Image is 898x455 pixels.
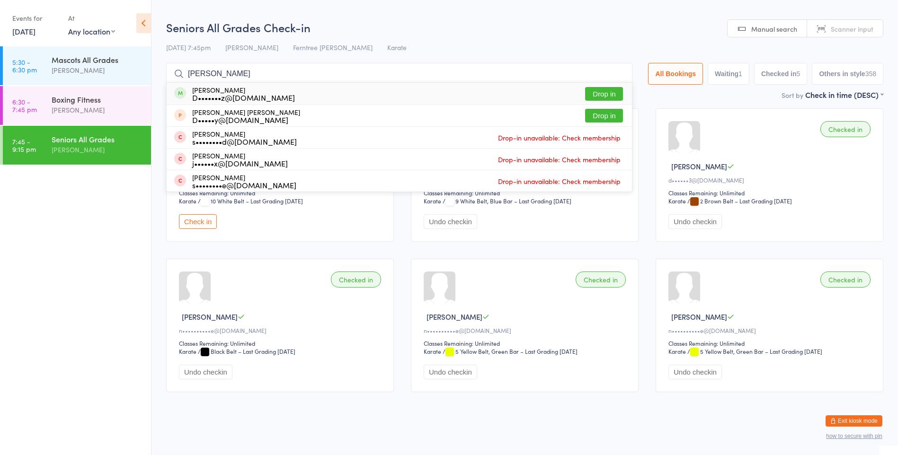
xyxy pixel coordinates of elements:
[179,365,232,379] button: Undo checkin
[424,189,629,197] div: Classes Remaining: Unlimited
[225,43,278,52] span: [PERSON_NAME]
[585,109,623,122] button: Drop in
[424,326,629,334] div: n••••••••••e@[DOMAIN_NAME]
[192,86,295,101] div: [PERSON_NAME]
[3,126,151,165] a: 7:45 -9:15 pmSeniors All Grades[PERSON_NAME]
[668,339,873,347] div: Classes Remaining: Unlimited
[424,214,477,229] button: Undo checkin
[192,130,297,145] div: [PERSON_NAME]
[424,339,629,347] div: Classes Remaining: Unlimited
[865,70,876,78] div: 358
[668,365,722,379] button: Undo checkin
[427,312,482,322] span: [PERSON_NAME]
[648,63,703,85] button: All Bookings
[192,138,297,145] div: s••••••••d@[DOMAIN_NAME]
[782,90,803,100] label: Sort by
[12,98,37,113] time: 6:30 - 7:45 pm
[293,43,373,52] span: Ferntree [PERSON_NAME]
[820,271,871,288] div: Checked in
[668,197,686,205] div: Karate
[668,326,873,334] div: n••••••••••e@[DOMAIN_NAME]
[576,271,626,288] div: Checked in
[496,152,623,166] span: Drop-in unavailable: Check membership
[12,58,37,73] time: 5:30 - 6:30 pm
[820,121,871,137] div: Checked in
[179,339,384,347] div: Classes Remaining: Unlimited
[52,54,143,65] div: Mascots All Grades
[668,347,686,355] div: Karate
[179,189,384,197] div: Classes Remaining: Unlimited
[192,159,288,167] div: j••••••x@[DOMAIN_NAME]
[182,312,238,322] span: [PERSON_NAME]
[738,70,742,78] div: 1
[198,197,303,205] span: / 10 White Belt – Last Grading [DATE]
[443,347,578,355] span: / 5 Yellow Belt, Green Bar – Last Grading [DATE]
[812,63,883,85] button: Others in style358
[754,63,808,85] button: Checked in5
[192,152,288,167] div: [PERSON_NAME]
[68,26,115,36] div: Any location
[192,108,300,123] div: [PERSON_NAME] [PERSON_NAME]
[708,63,749,85] button: Waiting1
[387,43,407,52] span: Karate
[424,365,477,379] button: Undo checkin
[68,10,115,26] div: At
[751,24,797,34] span: Manual search
[166,19,883,35] h2: Seniors All Grades Check-in
[443,197,571,205] span: / 9 White Belt, Blue Bar – Last Grading [DATE]
[826,415,882,427] button: Exit kiosk mode
[192,94,295,101] div: D•••••••z@[DOMAIN_NAME]
[826,433,882,439] button: how to secure with pin
[52,94,143,105] div: Boxing Fitness
[496,131,623,145] span: Drop-in unavailable: Check membership
[179,214,217,229] button: Check in
[331,271,381,288] div: Checked in
[52,144,143,155] div: [PERSON_NAME]
[687,347,822,355] span: / 5 Yellow Belt, Green Bar – Last Grading [DATE]
[192,116,300,123] div: D•••••y@[DOMAIN_NAME]
[805,89,883,100] div: Check in time (DESC)
[52,65,143,76] div: [PERSON_NAME]
[52,134,143,144] div: Seniors All Grades
[52,105,143,115] div: [PERSON_NAME]
[668,214,722,229] button: Undo checkin
[424,347,441,355] div: Karate
[424,197,441,205] div: Karate
[671,161,727,171] span: [PERSON_NAME]
[179,197,196,205] div: Karate
[12,26,36,36] a: [DATE]
[192,181,296,189] div: s••••••••e@[DOMAIN_NAME]
[687,197,792,205] span: / 2 Brown Belt – Last Grading [DATE]
[179,347,196,355] div: Karate
[166,43,211,52] span: [DATE] 7:45pm
[166,63,632,85] input: Search
[668,176,873,184] div: d••••••3@[DOMAIN_NAME]
[192,174,296,189] div: [PERSON_NAME]
[831,24,873,34] span: Scanner input
[496,174,623,188] span: Drop-in unavailable: Check membership
[3,86,151,125] a: 6:30 -7:45 pmBoxing Fitness[PERSON_NAME]
[671,312,727,322] span: [PERSON_NAME]
[179,326,384,334] div: n••••••••••e@[DOMAIN_NAME]
[797,70,800,78] div: 5
[3,46,151,85] a: 5:30 -6:30 pmMascots All Grades[PERSON_NAME]
[668,189,873,197] div: Classes Remaining: Unlimited
[585,87,623,101] button: Drop in
[12,10,59,26] div: Events for
[198,347,295,355] span: / Black Belt – Last Grading [DATE]
[12,138,36,153] time: 7:45 - 9:15 pm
